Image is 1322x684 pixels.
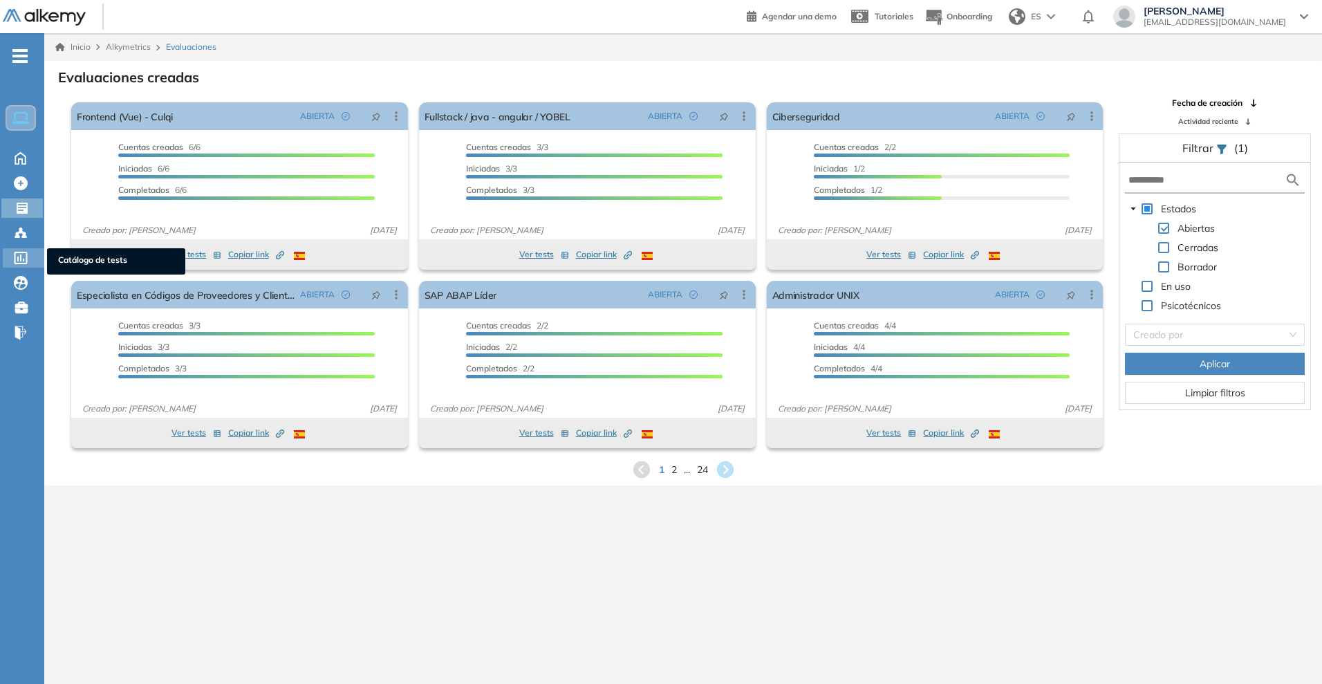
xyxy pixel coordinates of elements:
span: ABIERTA [995,110,1030,122]
span: 3/3 [466,163,517,174]
span: check-circle [1036,290,1045,299]
button: pushpin [1056,284,1086,306]
button: Ver tests [866,425,916,441]
span: 1/2 [814,185,882,195]
span: pushpin [371,111,381,122]
iframe: Chat Widget [1253,618,1322,684]
span: Aplicar [1200,356,1230,371]
span: Tutoriales [875,11,913,21]
img: ESP [642,252,653,260]
button: Ver tests [171,425,221,441]
a: SAP ABAP Líder [425,281,496,308]
a: Especialista en Códigos de Proveedores y Clientes [77,281,295,308]
span: Creado por: [PERSON_NAME] [77,224,201,237]
span: Cuentas creadas [466,320,531,331]
span: 4/4 [814,320,896,331]
button: Copiar link [228,425,284,441]
span: Borrador [1175,259,1220,275]
span: 4/4 [814,363,882,373]
span: 6/6 [118,163,169,174]
span: 3/3 [118,320,201,331]
img: ESP [294,430,305,438]
span: Cuentas creadas [466,142,531,152]
span: Borrador [1177,261,1217,273]
img: ESP [989,252,1000,260]
span: ABIERTA [648,110,682,122]
button: pushpin [709,105,739,127]
span: Iniciadas [466,342,500,352]
span: Filtrar [1182,141,1216,155]
span: [DATE] [1059,224,1097,237]
span: [EMAIL_ADDRESS][DOMAIN_NAME] [1144,17,1286,28]
span: 3/3 [118,342,169,352]
span: pushpin [1066,111,1076,122]
span: Cerradas [1175,239,1221,256]
a: Administrador UNIX [772,281,859,308]
span: 2/2 [814,142,896,152]
span: Limpiar filtros [1185,385,1245,400]
span: En uso [1158,278,1193,295]
span: Copiar link [923,248,979,261]
span: Psicotécnicos [1161,299,1221,312]
span: Copiar link [576,248,632,261]
button: Onboarding [924,2,992,32]
button: pushpin [1056,105,1086,127]
span: Iniciadas [814,163,848,174]
span: 4/4 [814,342,865,352]
span: ABIERTA [300,110,335,122]
span: Evaluaciones [166,41,216,53]
button: Copiar link [576,425,632,441]
span: [DATE] [712,224,750,237]
button: Aplicar [1125,353,1305,375]
span: caret-down [1130,205,1137,212]
span: Completados [814,363,865,373]
img: search icon [1285,172,1301,189]
span: 2/2 [466,320,548,331]
span: Cerradas [1177,241,1218,254]
img: world [1009,8,1025,25]
span: 3/3 [466,142,548,152]
button: Limpiar filtros [1125,382,1305,404]
span: Completados [814,185,865,195]
span: Abiertas [1177,222,1215,234]
img: Logo [3,9,86,26]
span: Copiar link [576,427,632,439]
span: 6/6 [118,185,187,195]
span: [DATE] [712,403,750,415]
span: Completados [118,363,169,373]
span: pushpin [719,289,729,300]
span: Iniciadas [814,342,848,352]
span: Copiar link [923,427,979,439]
span: Abiertas [1175,220,1218,237]
span: Psicotécnicos [1158,297,1224,314]
span: Completados [118,185,169,195]
span: Creado por: [PERSON_NAME] [77,403,201,415]
span: 2/2 [466,363,534,373]
a: Agendar una demo [747,7,837,24]
span: 1 [659,463,664,477]
span: (1) [1234,140,1248,156]
span: Fecha de creación [1172,97,1242,109]
button: pushpin [361,105,391,127]
span: check-circle [1036,112,1045,120]
span: Iniciadas [118,163,152,174]
span: 2 [671,463,677,477]
button: Ver tests [519,246,569,263]
span: pushpin [371,289,381,300]
span: 3/3 [466,185,534,195]
img: ESP [642,430,653,438]
img: ESP [989,430,1000,438]
span: Copiar link [228,427,284,439]
span: ... [684,463,690,477]
span: Creado por: [PERSON_NAME] [772,403,897,415]
a: Fullstack / java - angular / YOBEL [425,102,570,130]
span: check-circle [689,112,698,120]
span: check-circle [342,112,350,120]
a: Frontend (Vue) - Culqi [77,102,173,130]
span: pushpin [1066,289,1076,300]
span: Agendar una demo [762,11,837,21]
a: Ciberseguridad [772,102,840,130]
button: Ver tests [866,246,916,263]
span: ES [1031,10,1041,23]
span: Iniciadas [466,163,500,174]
